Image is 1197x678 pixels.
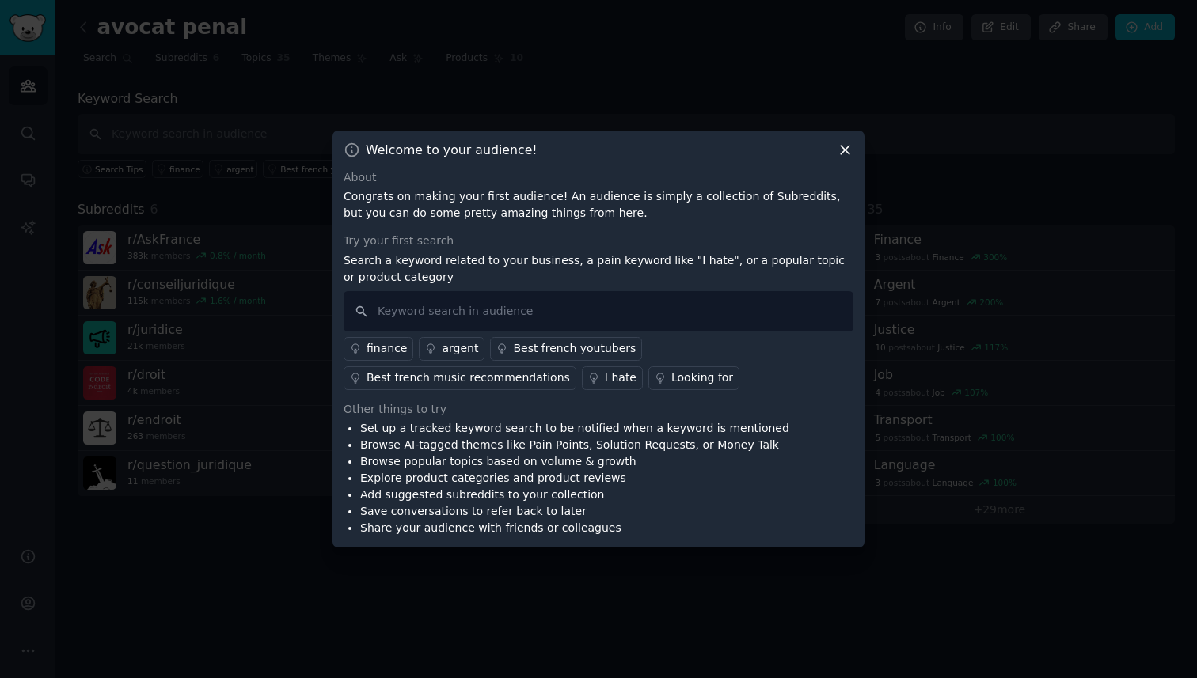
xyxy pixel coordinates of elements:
p: Search a keyword related to your business, a pain keyword like "I hate", or a popular topic or pr... [344,252,853,286]
a: Best french music recommendations [344,366,576,390]
div: Looking for [671,369,733,386]
div: Best french music recommendations [367,369,570,386]
div: finance [367,340,407,357]
li: Share your audience with friends or colleagues [360,520,789,536]
h3: Welcome to your audience! [366,142,538,158]
div: About [344,169,853,186]
li: Add suggested subreddits to your collection [360,487,789,503]
li: Save conversations to refer back to later [360,503,789,520]
div: I hate [605,369,636,386]
div: argent [442,340,478,357]
li: Set up a tracked keyword search to be notified when a keyword is mentioned [360,420,789,437]
div: Other things to try [344,401,853,418]
a: I hate [582,366,643,390]
li: Browse AI-tagged themes like Pain Points, Solution Requests, or Money Talk [360,437,789,453]
input: Keyword search in audience [344,291,853,331]
li: Browse popular topics based on volume & growth [360,453,789,470]
div: Try your first search [344,233,853,249]
li: Explore product categories and product reviews [360,470,789,487]
div: Best french youtubers [513,340,636,357]
a: Best french youtubers [490,337,642,361]
a: finance [344,337,413,361]
a: argent [419,337,484,361]
p: Congrats on making your first audience! An audience is simply a collection of Subreddits, but you... [344,188,853,222]
a: Looking for [648,366,739,390]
